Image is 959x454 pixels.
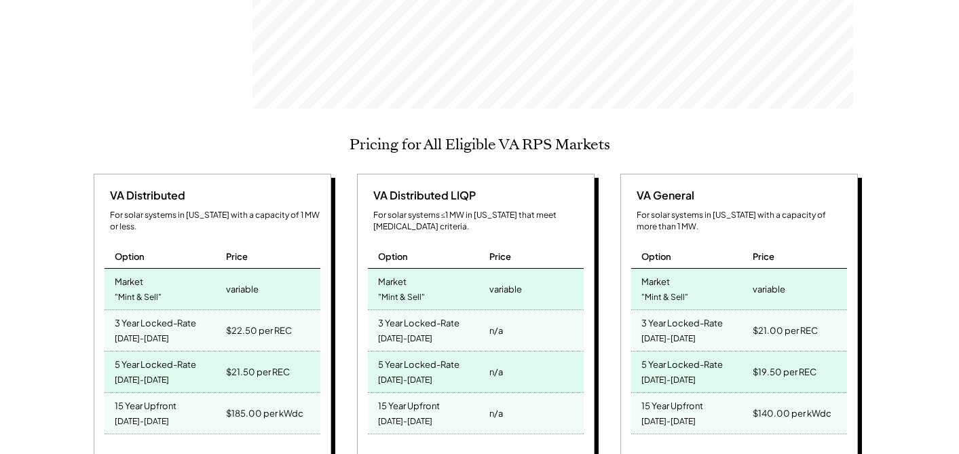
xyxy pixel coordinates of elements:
[115,396,176,412] div: 15 Year Upfront
[226,250,248,263] div: Price
[115,330,169,348] div: [DATE]-[DATE]
[489,250,511,263] div: Price
[115,288,162,307] div: "Mint & Sell"
[226,321,292,340] div: $22.50 per REC
[115,272,143,288] div: Market
[226,404,303,423] div: $185.00 per kWdc
[115,371,169,390] div: [DATE]-[DATE]
[110,210,320,233] div: For solar systems in [US_STATE] with a capacity of 1 MW or less.
[378,355,459,371] div: 5 Year Locked-Rate
[115,314,196,329] div: 3 Year Locked-Rate
[378,250,408,263] div: Option
[641,371,696,390] div: [DATE]-[DATE]
[489,362,503,381] div: n/a
[115,355,196,371] div: 5 Year Locked-Rate
[115,250,145,263] div: Option
[641,288,688,307] div: "Mint & Sell"
[641,250,671,263] div: Option
[753,280,785,299] div: variable
[105,188,185,203] div: VA Distributed
[378,272,407,288] div: Market
[378,330,432,348] div: [DATE]-[DATE]
[641,272,670,288] div: Market
[753,362,816,381] div: $19.50 per REC
[753,321,818,340] div: $21.00 per REC
[226,362,290,381] div: $21.50 per REC
[378,371,432,390] div: [DATE]-[DATE]
[753,250,774,263] div: Price
[368,188,476,203] div: VA Distributed LIQP
[641,413,696,431] div: [DATE]-[DATE]
[489,404,503,423] div: n/a
[378,314,459,329] div: 3 Year Locked-Rate
[378,288,425,307] div: "Mint & Sell"
[641,330,696,348] div: [DATE]-[DATE]
[753,404,831,423] div: $140.00 per kWdc
[378,413,432,431] div: [DATE]-[DATE]
[631,188,694,203] div: VA General
[378,396,440,412] div: 15 Year Upfront
[489,280,522,299] div: variable
[115,413,169,431] div: [DATE]-[DATE]
[350,136,610,153] h2: Pricing for All Eligible VA RPS Markets
[373,210,584,233] div: For solar systems ≤1 MW in [US_STATE] that meet [MEDICAL_DATA] criteria.
[641,396,703,412] div: 15 Year Upfront
[637,210,847,233] div: For solar systems in [US_STATE] with a capacity of more than 1 MW.
[226,280,259,299] div: variable
[641,355,723,371] div: 5 Year Locked-Rate
[489,321,503,340] div: n/a
[641,314,723,329] div: 3 Year Locked-Rate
